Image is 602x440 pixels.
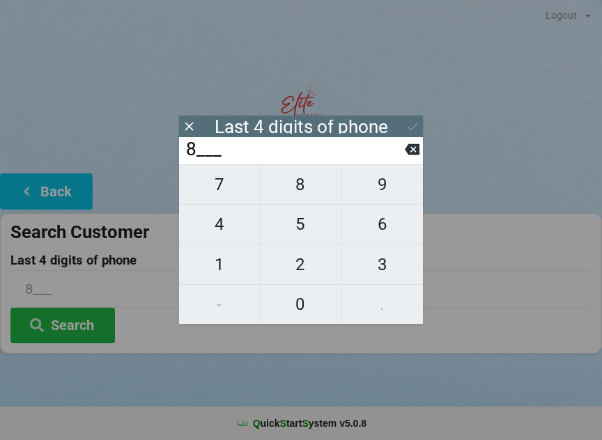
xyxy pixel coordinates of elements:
[179,164,261,205] button: 7
[215,120,388,134] div: Last 4 digits of phone
[179,250,260,279] span: 1
[261,210,341,239] span: 5
[341,170,423,199] span: 9
[341,210,423,239] span: 6
[341,205,423,244] button: 6
[341,250,423,279] span: 3
[341,164,423,205] button: 9
[341,244,423,284] button: 3
[261,285,342,324] button: 0
[261,170,341,199] span: 8
[261,244,342,284] button: 2
[261,164,342,205] button: 8
[261,250,341,279] span: 2
[179,205,261,244] button: 4
[179,210,260,239] span: 4
[261,205,342,244] button: 5
[179,170,260,199] span: 7
[261,290,341,319] span: 0
[179,244,261,284] button: 1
